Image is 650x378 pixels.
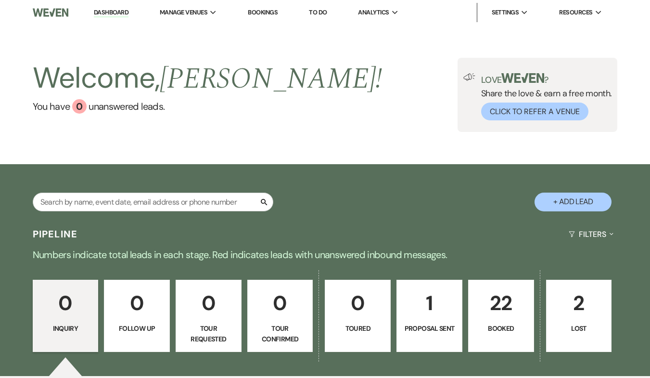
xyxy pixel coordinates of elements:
p: Tour Requested [182,323,235,345]
p: Follow Up [110,323,164,334]
p: Booked [474,323,528,334]
p: 0 [39,287,92,319]
p: 0 [331,287,384,319]
a: 1Proposal Sent [396,280,462,352]
p: Lost [552,323,606,334]
input: Search by name, event date, email address or phone number [33,193,273,211]
a: 2Lost [546,280,612,352]
p: 0 [182,287,235,319]
p: Love ? [481,73,612,84]
h3: Pipeline [33,227,78,241]
a: 22Booked [468,280,534,352]
div: Share the love & earn a free month. [475,73,612,120]
button: Filters [565,222,617,247]
span: Settings [492,8,519,17]
a: 0Tour Confirmed [247,280,313,352]
p: Toured [331,323,384,334]
p: 0 [254,287,307,319]
p: Inquiry [39,323,92,334]
a: 0Tour Requested [176,280,242,352]
a: 0Follow Up [104,280,170,352]
span: Analytics [358,8,389,17]
span: Manage Venues [160,8,207,17]
img: weven-logo-green.svg [501,73,544,83]
p: 0 [110,287,164,319]
p: 1 [403,287,456,319]
a: You have 0 unanswered leads. [33,99,382,114]
a: Dashboard [94,8,128,17]
span: Resources [559,8,592,17]
button: Click to Refer a Venue [481,103,588,120]
a: 0Inquiry [33,280,99,352]
span: [PERSON_NAME] ! [160,57,382,101]
img: loud-speaker-illustration.svg [463,73,475,81]
p: Proposal Sent [403,323,456,334]
p: 2 [552,287,606,319]
a: Bookings [248,8,278,16]
a: To Do [309,8,327,16]
button: + Add Lead [535,193,612,211]
div: 0 [72,99,87,114]
p: 22 [474,287,528,319]
h2: Welcome, [33,58,382,99]
a: 0Toured [325,280,391,352]
img: Weven Logo [33,2,69,23]
p: Tour Confirmed [254,323,307,345]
